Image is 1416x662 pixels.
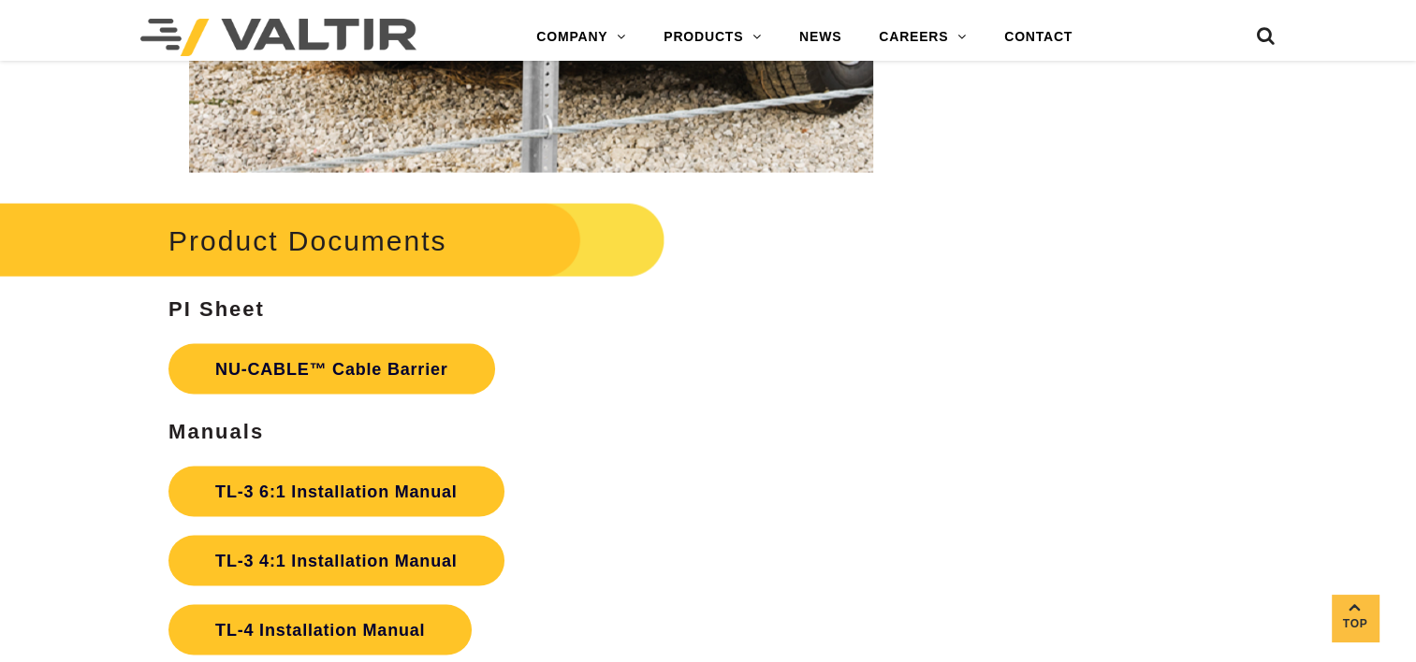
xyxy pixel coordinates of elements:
[1332,595,1379,641] a: Top
[168,467,504,517] a: TL-3 6:1 Installation Manual
[168,536,504,586] a: TL-3 4:1 Installation Manual
[168,344,494,395] a: NU-CABLE™ Cable Barrier
[168,605,472,655] a: TL-4 Installation Manual
[1332,613,1379,635] span: Top
[518,19,645,56] a: COMPANY
[860,19,985,56] a: CAREERS
[168,420,264,443] strong: Manuals
[645,19,781,56] a: PRODUCTS
[168,297,265,321] strong: PI Sheet
[140,19,416,56] img: Valtir
[215,482,457,501] strong: TL-3 6:1 Installation Manual
[985,19,1091,56] a: CONTACT
[781,19,860,56] a: NEWS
